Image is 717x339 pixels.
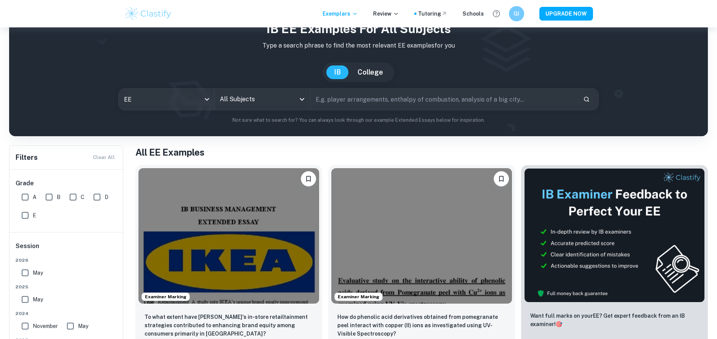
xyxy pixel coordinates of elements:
p: Want full marks on your EE ? Get expert feedback from an IB examiner! [530,312,699,328]
p: To what extent have IKEA's in-store retailtainment strategies contributed to enhancing brand equi... [145,313,313,338]
input: E.g. player arrangements, enthalpy of combustion, analysis of a big city... [310,89,577,110]
span: Examiner Marking [142,293,189,300]
button: IB [326,65,348,79]
button: Open [297,94,307,105]
span: D [105,193,108,201]
h6: Session [16,242,118,257]
span: 2026 [16,257,118,264]
button: GI [509,6,524,21]
p: Not sure what to search for? You can always look through our example Extended Essays below for in... [15,116,702,124]
button: Bookmark [301,171,316,186]
p: How do phenolic acid derivatives obtained from pomegranate peel interact with copper (II) ions as... [337,313,506,338]
span: November [33,322,58,330]
span: 🎯 [556,321,562,327]
span: B [57,193,60,201]
span: May [33,295,43,304]
span: A [33,193,37,201]
h1: IB EE examples for all subjects [15,20,702,38]
div: EE [119,89,214,110]
h6: Grade [16,179,118,188]
span: E [33,211,36,220]
button: UPGRADE NOW [539,7,593,21]
img: Clastify logo [124,6,173,21]
button: Search [580,93,593,106]
a: Schools [463,10,484,18]
h6: GI [512,10,521,18]
h1: All EE Examples [135,145,708,159]
button: Help and Feedback [490,7,503,20]
span: C [81,193,84,201]
h6: Filters [16,152,38,163]
span: May [78,322,88,330]
span: 2024 [16,310,118,317]
p: Review [373,10,399,18]
button: College [350,65,391,79]
span: May [33,269,43,277]
img: Chemistry EE example thumbnail: How do phenolic acid derivatives obtaine [331,168,512,304]
span: 2025 [16,283,118,290]
p: Exemplars [323,10,358,18]
button: Bookmark [494,171,509,186]
p: Type a search phrase to find the most relevant EE examples for you [15,41,702,50]
span: Examiner Marking [335,293,382,300]
a: Tutoring [418,10,447,18]
img: Business and Management EE example thumbnail: To what extent have IKEA's in-store reta [138,168,319,304]
img: Thumbnail [524,168,705,302]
